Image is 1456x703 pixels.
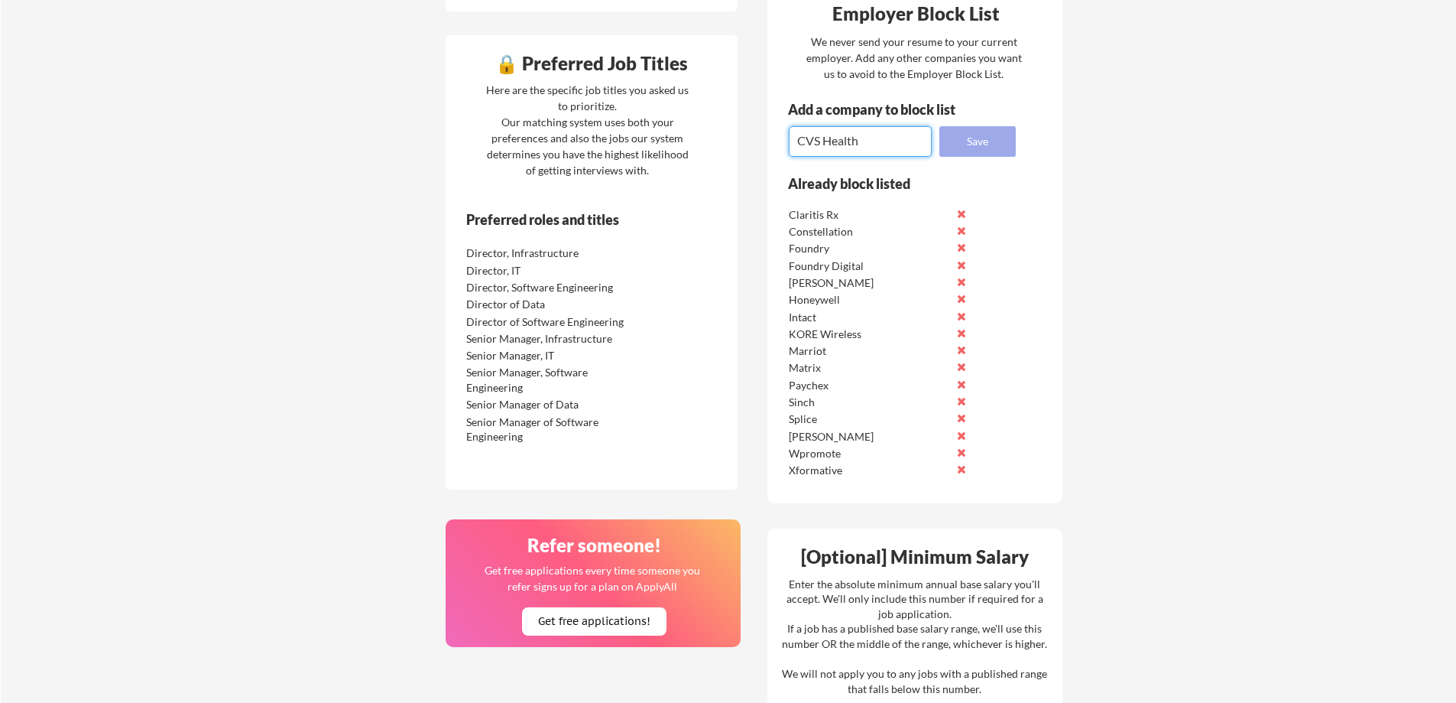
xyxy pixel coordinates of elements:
div: Sinch [789,395,950,410]
div: Director, IT [466,263,627,278]
div: Splice [789,412,950,427]
div: Director, Infrastructure [466,246,627,261]
div: Enter the absolute minimum annual base salary you'll accept. We'll only include this number if re... [782,577,1047,697]
div: Foundry [789,241,950,256]
div: Xformative [789,463,950,478]
div: Director, Software Engineering [466,280,627,295]
div: Add a company to block list [788,103,979,116]
div: Wpromote [789,446,950,461]
div: Marriot [789,343,950,359]
div: Director of Software Engineering [466,314,627,330]
div: Get free applications every time someone you refer signs up for a plan on ApplyAll [483,562,701,594]
div: Foundry Digital [789,259,950,274]
div: Here are the specific job titles you asked us to prioritize. Our matching system uses both your p... [482,82,692,178]
div: Senior Manager of Software Engineering [466,415,627,444]
div: Employer Block List [773,5,1058,23]
div: We never send your resume to your current employer. Add any other companies you want us to avoid ... [805,34,1023,82]
div: Senior Manager, IT [466,348,627,363]
div: [Optional] Minimum Salary [773,548,1057,566]
div: Intact [789,310,950,325]
div: Matrix [789,360,950,376]
div: Director of Data [466,297,627,312]
div: 🔒 Preferred Job Titles [449,54,734,73]
div: [PERSON_NAME] [789,429,950,444]
div: [PERSON_NAME] [789,275,950,291]
div: Preferred roles and titles [466,213,674,226]
div: Refer someone! [452,536,736,555]
div: Claritis Rx [789,207,950,223]
div: Already block listed [788,177,995,190]
div: Senior Manager, Software Engineering [466,365,627,395]
button: Save [939,126,1016,157]
div: Senior Manager, Infrastructure [466,331,627,347]
div: KORE Wireless [789,327,950,342]
div: Honeywell [789,292,950,308]
div: Constellation [789,224,950,239]
button: Get free applications! [522,607,666,636]
div: Senior Manager of Data [466,397,627,412]
div: Paychex [789,378,950,393]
